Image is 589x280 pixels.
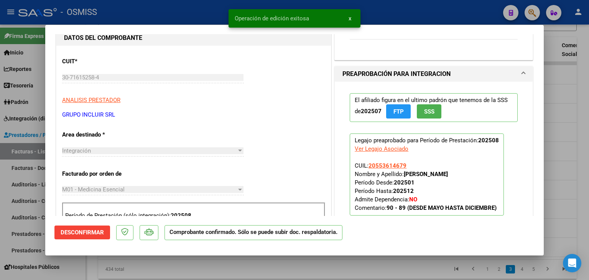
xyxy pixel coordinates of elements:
[342,69,451,79] h1: PREAPROBACIÓN PARA INTEGRACION
[335,66,533,82] mat-expansion-panel-header: PREAPROBACIÓN PARA INTEGRACION
[165,225,342,240] p: Comprobante confirmado. Sólo se puede subir doc. respaldatoria.
[355,162,497,211] span: CUIL: Nombre y Apellido: Período Desde: Período Hasta: Admite Dependencia:
[54,226,110,239] button: Desconfirmar
[404,171,448,178] strong: [PERSON_NAME]
[65,211,322,220] p: Período de Prestación (sólo integración):
[409,196,417,203] strong: NO
[350,93,518,122] p: El afiliado figura en el ultimo padrón que tenemos de la SSS de
[62,130,141,139] p: Area destinado *
[424,108,434,115] span: SSS
[235,15,309,22] span: Operación de edición exitosa
[393,108,404,115] span: FTP
[171,212,191,219] strong: 202508
[369,162,406,169] span: 20553614679
[349,15,351,22] span: x
[350,133,504,216] p: Legajo preaprobado para Período de Prestación:
[61,229,104,236] span: Desconfirmar
[563,254,581,272] div: Open Intercom Messenger
[335,82,533,233] div: PREAPROBACIÓN PARA INTEGRACION
[393,188,414,194] strong: 202512
[417,104,441,119] button: SSS
[62,110,325,119] p: GRUPO INCLUIR SRL
[342,12,357,25] button: x
[361,108,382,115] strong: 202507
[62,186,125,193] span: M01 - Medicina Esencial
[62,97,120,104] span: ANALISIS PRESTADOR
[478,137,499,144] strong: 202508
[62,147,91,154] span: Integración
[386,104,411,119] button: FTP
[355,204,497,211] span: Comentario:
[62,57,141,66] p: CUIT
[387,204,497,211] strong: 90 - 89 (DESDE MAYO HASTA DICIEMBRE)
[394,179,415,186] strong: 202501
[64,34,142,41] strong: DATOS DEL COMPROBANTE
[62,170,141,178] p: Facturado por orden de
[355,145,408,153] div: Ver Legajo Asociado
